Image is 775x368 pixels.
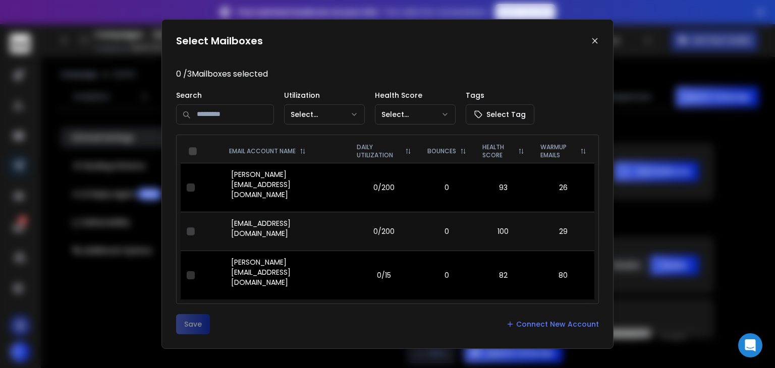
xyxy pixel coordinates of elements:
td: 0/200 [349,163,419,212]
td: 0/15 [349,251,419,300]
p: 0 [425,226,468,236]
td: 29 [532,212,594,251]
td: 80 [532,251,594,300]
button: Select... [284,104,365,125]
p: [PERSON_NAME][EMAIL_ADDRESS][DOMAIN_NAME] [231,169,343,200]
p: Health Score [375,90,456,100]
p: [PERSON_NAME][EMAIL_ADDRESS][DOMAIN_NAME] [231,257,343,287]
a: Connect New Account [506,319,599,329]
div: Open Intercom Messenger [738,333,762,357]
td: 26 [532,163,594,212]
p: Tags [466,90,534,100]
p: 0 / 3 Mailboxes selected [176,68,599,80]
button: Select... [375,104,456,125]
button: Select Tag [466,104,534,125]
td: 82 [474,251,532,300]
p: Utilization [284,90,365,100]
p: [EMAIL_ADDRESS][DOMAIN_NAME] [231,218,343,238]
td: 0/200 [349,212,419,251]
td: 100 [474,212,532,251]
p: 0 [425,182,468,193]
div: EMAIL ACCOUNT NAME [229,147,341,155]
p: DAILY UTILIZATION [357,143,401,159]
td: 93 [474,163,532,212]
p: WARMUP EMAILS [540,143,576,159]
p: 0 [425,270,468,280]
p: Search [176,90,274,100]
p: BOUNCES [427,147,456,155]
p: HEALTH SCORE [482,143,514,159]
h1: Select Mailboxes [176,34,263,48]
